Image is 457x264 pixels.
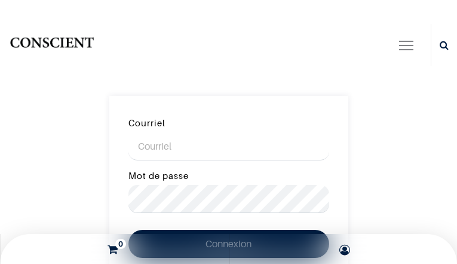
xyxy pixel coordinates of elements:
[4,234,226,264] a: 0
[128,168,189,184] label: Mot de passe
[115,239,126,249] sup: 0
[128,116,165,131] label: Courriel
[128,132,329,161] input: Courriel
[128,230,329,257] button: Connexion
[9,34,95,56] img: CONSCIENT
[9,34,95,56] a: Logo of CONSCIENT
